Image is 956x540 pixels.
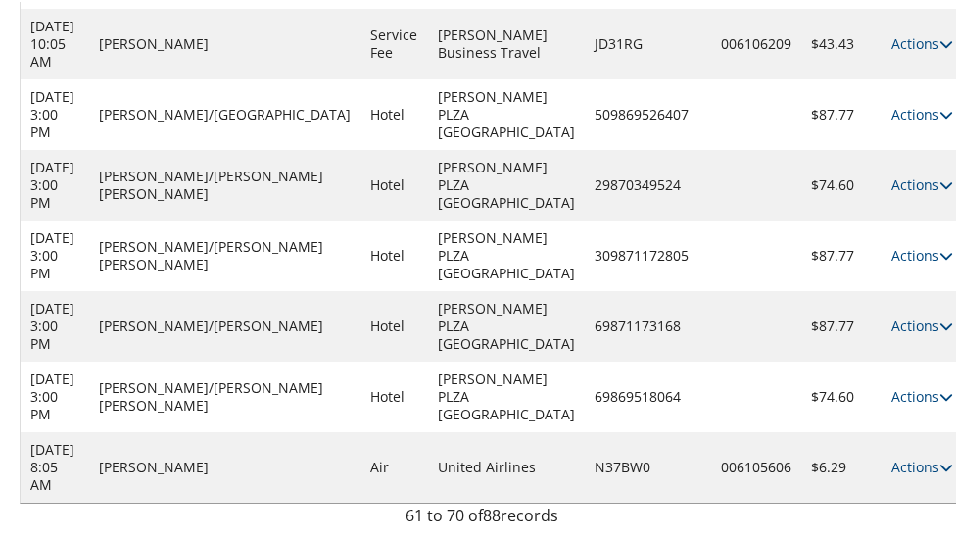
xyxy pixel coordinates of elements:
[360,430,428,501] td: Air
[891,315,953,333] a: Actions
[360,7,428,77] td: Service Fee
[801,7,882,77] td: $43.43
[360,360,428,430] td: Hotel
[89,148,360,219] td: [PERSON_NAME]/[PERSON_NAME] [PERSON_NAME]
[34,502,930,535] div: 61 to 70 of records
[891,244,953,263] a: Actions
[801,289,882,360] td: $87.77
[711,7,801,77] td: 006106209
[89,7,360,77] td: [PERSON_NAME]
[89,430,360,501] td: [PERSON_NAME]
[891,385,953,404] a: Actions
[428,360,585,430] td: [PERSON_NAME] PLZA [GEOGRAPHIC_DATA]
[428,7,585,77] td: [PERSON_NAME] Business Travel
[21,148,89,219] td: [DATE] 3:00 PM
[428,77,585,148] td: [PERSON_NAME] PLZA [GEOGRAPHIC_DATA]
[801,219,882,289] td: $87.77
[21,360,89,430] td: [DATE] 3:00 PM
[891,32,953,51] a: Actions
[891,173,953,192] a: Actions
[801,77,882,148] td: $87.77
[89,289,360,360] td: [PERSON_NAME]/[PERSON_NAME]
[585,289,711,360] td: 69871173168
[891,103,953,122] a: Actions
[360,148,428,219] td: Hotel
[801,430,882,501] td: $6.29
[428,148,585,219] td: [PERSON_NAME] PLZA [GEOGRAPHIC_DATA]
[21,77,89,148] td: [DATE] 3:00 PM
[428,219,585,289] td: [PERSON_NAME] PLZA [GEOGRAPHIC_DATA]
[89,360,360,430] td: [PERSON_NAME]/[PERSON_NAME] [PERSON_NAME]
[585,430,711,501] td: N37BW0
[585,77,711,148] td: 509869526407
[360,77,428,148] td: Hotel
[21,7,89,77] td: [DATE] 10:05 AM
[801,360,882,430] td: $74.60
[428,430,585,501] td: United Airlines
[89,219,360,289] td: [PERSON_NAME]/[PERSON_NAME] [PERSON_NAME]
[585,148,711,219] td: 29870349524
[21,219,89,289] td: [DATE] 3:00 PM
[89,77,360,148] td: [PERSON_NAME]/[GEOGRAPHIC_DATA]
[585,7,711,77] td: JD31RG
[711,430,801,501] td: 006105606
[585,219,711,289] td: 309871172805
[891,456,953,474] a: Actions
[483,503,501,524] span: 88
[360,219,428,289] td: Hotel
[428,289,585,360] td: [PERSON_NAME] PLZA [GEOGRAPHIC_DATA]
[360,289,428,360] td: Hotel
[585,360,711,430] td: 69869518064
[801,148,882,219] td: $74.60
[21,289,89,360] td: [DATE] 3:00 PM
[21,430,89,501] td: [DATE] 8:05 AM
